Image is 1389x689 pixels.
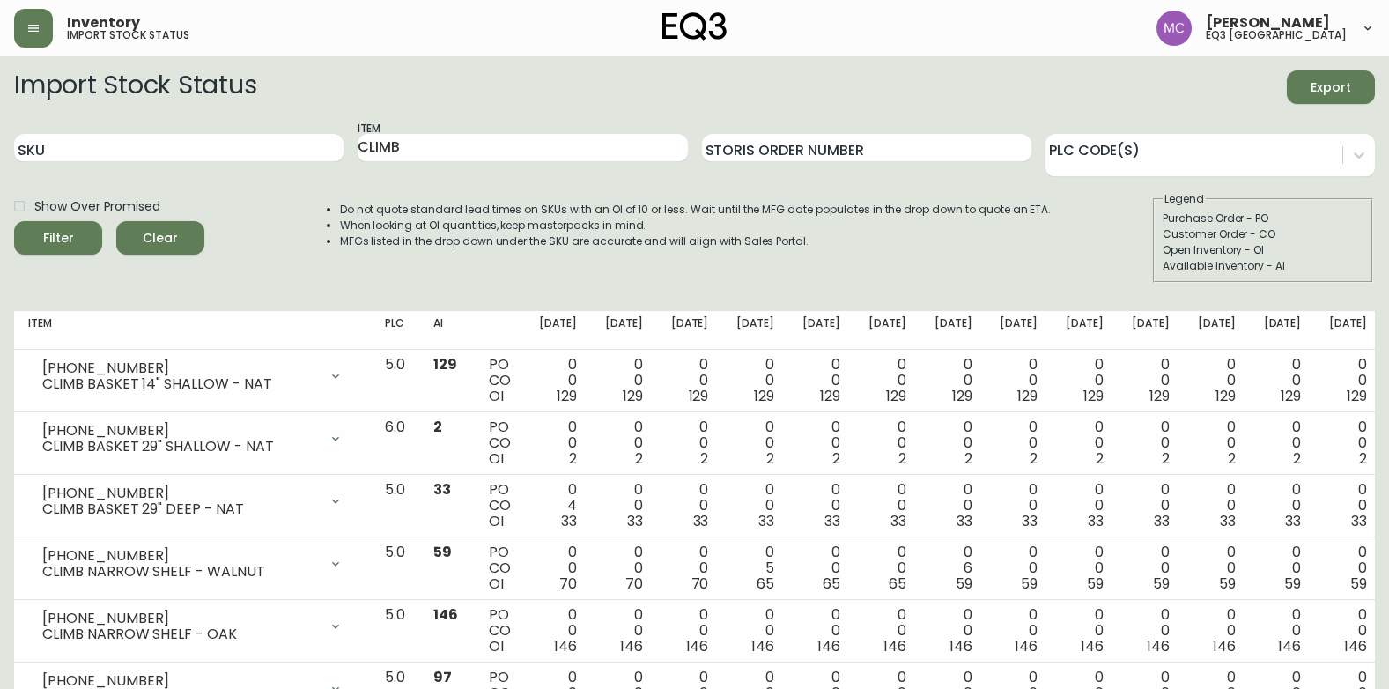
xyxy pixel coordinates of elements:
[1132,607,1170,655] div: 0 0
[1087,574,1104,594] span: 59
[605,545,643,592] div: 0 0
[657,311,723,350] th: [DATE]
[1118,311,1184,350] th: [DATE]
[754,386,774,406] span: 129
[433,479,451,500] span: 33
[671,545,709,592] div: 0 0
[433,667,452,687] span: 97
[1347,386,1367,406] span: 129
[340,233,1052,249] li: MFGs listed in the drop down under the SKU are accurate and will align with Sales Portal.
[736,357,774,404] div: 0 0
[554,636,577,656] span: 146
[868,545,906,592] div: 0 0
[1096,448,1104,469] span: 2
[1206,30,1347,41] h5: eq3 [GEOGRAPHIC_DATA]
[1344,636,1367,656] span: 146
[1285,511,1301,531] span: 33
[1264,607,1302,655] div: 0 0
[671,419,709,467] div: 0 0
[823,574,840,594] span: 65
[671,357,709,404] div: 0 0
[722,311,788,350] th: [DATE]
[1081,636,1104,656] span: 146
[952,386,972,406] span: 129
[419,311,475,350] th: AI
[868,482,906,530] div: 0 0
[736,419,774,467] div: 0 0
[802,545,840,592] div: 0 0
[935,607,972,655] div: 0 0
[1149,386,1170,406] span: 129
[489,545,511,592] div: PO CO
[1163,211,1363,226] div: Purchase Order - PO
[1088,511,1104,531] span: 33
[935,545,972,592] div: 0 6
[371,350,419,412] td: 5.0
[949,636,972,656] span: 146
[14,70,256,104] h2: Import Stock Status
[433,604,458,625] span: 146
[1293,448,1301,469] span: 2
[489,636,504,656] span: OI
[886,386,906,406] span: 129
[766,448,774,469] span: 2
[605,607,643,655] div: 0 0
[1030,448,1038,469] span: 2
[539,607,577,655] div: 0 0
[1264,545,1302,592] div: 0 0
[28,357,357,396] div: [PHONE_NUMBER]CLIMB BASKET 14" SHALLOW - NAT
[736,482,774,530] div: 0 0
[736,607,774,655] div: 0 0
[42,485,318,501] div: [PHONE_NUMBER]
[635,448,643,469] span: 2
[1132,357,1170,404] div: 0 0
[935,482,972,530] div: 0 0
[935,419,972,467] div: 0 0
[1301,77,1361,99] span: Export
[14,311,371,350] th: Item
[371,475,419,537] td: 5.0
[433,354,457,374] span: 129
[1198,419,1236,467] div: 0 0
[820,386,840,406] span: 129
[28,545,357,583] div: [PHONE_NUMBER]CLIMB NARROW SHELF - WALNUT
[42,360,318,376] div: [PHONE_NUMBER]
[34,197,160,216] span: Show Over Promised
[625,574,643,594] span: 70
[1162,448,1170,469] span: 2
[1350,574,1367,594] span: 59
[854,311,920,350] th: [DATE]
[1066,482,1104,530] div: 0 0
[620,636,643,656] span: 146
[1329,419,1367,467] div: 0 0
[890,511,906,531] span: 33
[986,311,1052,350] th: [DATE]
[371,311,419,350] th: PLC
[957,511,972,531] span: 33
[489,607,511,655] div: PO CO
[67,30,189,41] h5: import stock status
[824,511,840,531] span: 33
[751,636,774,656] span: 146
[832,448,840,469] span: 2
[1163,191,1206,207] legend: Legend
[935,357,972,404] div: 0 0
[489,511,504,531] span: OI
[340,202,1052,218] li: Do not quote standard lead times on SKUs with an OI of 10 or less. Wait until the MFG date popula...
[802,482,840,530] div: 0 0
[539,482,577,530] div: 0 4
[1264,419,1302,467] div: 0 0
[340,218,1052,233] li: When looking at OI quantities, keep masterpacks in mind.
[868,607,906,655] div: 0 0
[605,357,643,404] div: 0 0
[1017,386,1038,406] span: 129
[67,16,140,30] span: Inventory
[802,607,840,655] div: 0 0
[623,386,643,406] span: 129
[1284,574,1301,594] span: 59
[898,448,906,469] span: 2
[1198,482,1236,530] div: 0 0
[1220,511,1236,531] span: 33
[868,357,906,404] div: 0 0
[539,357,577,404] div: 0 0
